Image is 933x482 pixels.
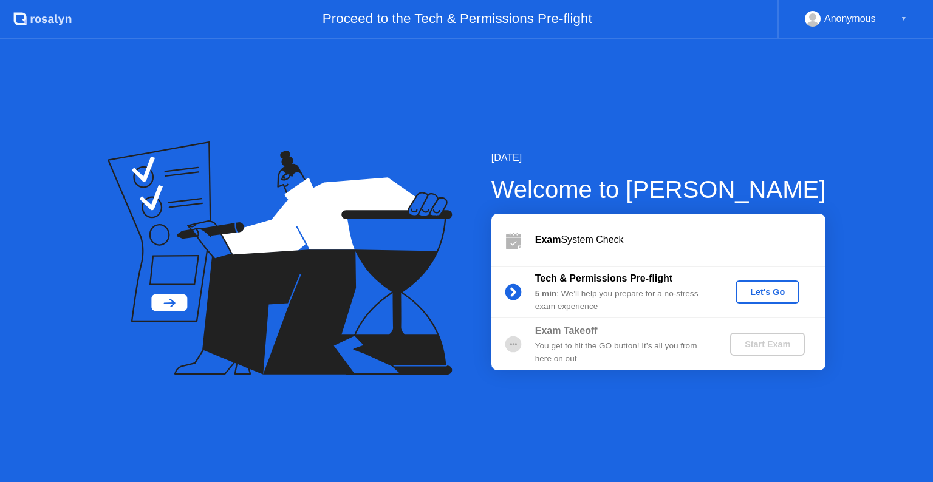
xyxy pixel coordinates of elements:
div: Anonymous [824,11,876,27]
b: Exam Takeoff [535,325,598,336]
div: Start Exam [735,339,800,349]
div: You get to hit the GO button! It’s all you from here on out [535,340,710,365]
div: Let's Go [740,287,795,297]
div: Welcome to [PERSON_NAME] [491,171,826,208]
div: [DATE] [491,151,826,165]
b: Tech & Permissions Pre-flight [535,273,672,283]
b: Exam [535,234,561,245]
button: Let's Go [736,280,799,304]
div: System Check [535,233,825,247]
b: 5 min [535,289,557,298]
div: : We’ll help you prepare for a no-stress exam experience [535,288,710,313]
button: Start Exam [730,333,805,356]
div: ▼ [901,11,907,27]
